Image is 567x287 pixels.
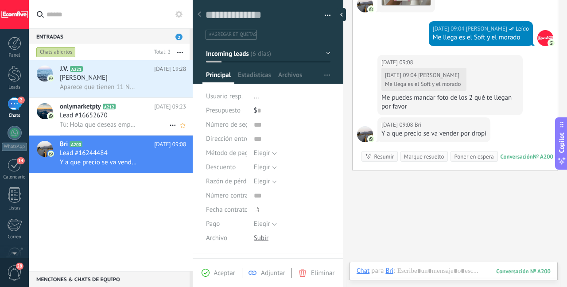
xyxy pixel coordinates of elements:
[206,146,247,160] div: Método de pago
[60,140,68,149] span: Bri
[206,106,241,115] span: Presupuesto
[496,268,551,275] div: 200
[70,66,83,72] span: A221
[206,71,231,84] span: Principal
[381,93,519,111] div: Me puedes mandar foto de los 2 qué te llegan por favor
[404,152,444,161] div: Marque resuelto
[206,136,256,142] span: Dirección entrega
[60,158,137,167] span: Y a que precio se va vender por dropi
[254,217,277,231] button: Elegir
[433,24,466,33] div: [DATE] 09:04
[209,31,256,38] span: #agregar etiquetas
[2,85,27,90] div: Leads
[433,33,529,42] div: Me llega es el Soft y el morado
[254,146,277,160] button: Elegir
[206,235,227,241] span: Archivo
[206,164,236,171] span: Descuento
[206,221,220,227] span: Pago
[466,24,507,33] span: Deiverth Rodriguez (Oficina de Venta)
[254,104,330,118] div: $
[418,71,459,79] span: Deiverth Rodriguez
[385,72,418,79] div: [DATE] 09:04
[501,153,533,160] div: Conversación
[17,157,24,164] span: 14
[2,113,27,119] div: Chats
[206,178,255,185] span: Razón de pérdida
[206,150,252,156] span: Método de pago
[175,34,183,40] span: 2
[206,121,274,128] span: Número de seguimiento
[261,269,285,277] span: Adjuntar
[254,177,270,186] span: Elegir
[206,206,248,213] span: Fecha contrato
[36,47,76,58] div: Chats abiertos
[415,120,422,129] span: Bri
[206,175,247,189] div: Razón de pérdida
[548,40,555,46] img: com.amocrm.amocrmwa.svg
[206,92,243,101] span: Usuario resp.
[2,143,27,151] div: WhatsApp
[206,132,247,146] div: Dirección entrega
[60,102,101,111] span: onlymarketpty
[206,192,254,199] span: Número contrato
[381,58,415,67] div: [DATE] 09:08
[29,136,193,173] a: avatariconBriA200[DATE] 09:08Lead #16244484Y a que precio se va vender por dropi
[60,65,68,74] span: J.V.
[381,120,415,129] div: [DATE] 09:08
[516,24,529,33] span: Leído
[454,152,493,161] div: Poner en espera
[374,152,394,161] div: Resumir
[48,75,54,81] img: icon
[368,136,374,142] img: com.amocrm.amocrmwa.svg
[381,129,486,138] div: Y a que precio se va vender por dropi
[70,141,82,147] span: A200
[60,83,137,91] span: Aparece que tienen 11 NAD en dropi
[60,149,108,158] span: Lead #16244484
[2,206,27,211] div: Listas
[311,269,334,277] span: Eliminar
[2,53,27,58] div: Panel
[206,118,247,132] div: Número de seguimiento
[29,271,190,287] div: Menciones & Chats de equipo
[206,189,247,203] div: Número contrato
[537,30,553,46] span: Deiverth Rodriguez
[2,175,27,180] div: Calendario
[48,113,54,119] img: icon
[154,140,186,149] span: [DATE] 09:08
[151,48,171,57] div: Total: 2
[29,98,193,135] a: avataricononlymarketptyA212[DATE] 09:23Lead #16652670Tú: Hola que deseas empezar a mover?
[238,71,271,84] span: Estadísticas
[16,263,23,270] span: 28
[385,81,461,88] div: Me llega es el Soft y el morado
[254,160,277,175] button: Elegir
[206,217,247,231] div: Pago
[254,149,270,157] span: Elegir
[385,267,393,275] div: Bri
[60,74,108,82] span: [PERSON_NAME]
[254,92,259,101] span: ...
[278,71,302,84] span: Archivos
[154,102,186,111] span: [DATE] 09:23
[29,60,193,97] a: avatariconJ.V.A221[DATE] 19:28[PERSON_NAME]Aparece que tienen 11 NAD en dropi
[368,6,374,12] img: com.amocrm.amocrmwa.svg
[103,104,116,109] span: A212
[206,89,247,104] div: Usuario resp.
[60,111,108,120] span: Lead #16652670
[393,267,395,275] span: :
[154,65,186,74] span: [DATE] 19:28
[214,269,235,277] span: Aceptar
[48,151,54,157] img: icon
[337,8,346,21] div: Ocultar
[29,28,190,44] div: Entradas
[557,133,566,153] span: Copilot
[254,220,270,228] span: Elegir
[206,203,247,217] div: Fecha contrato
[60,120,137,129] span: Tú: Hola que deseas empezar a mover?
[371,267,384,275] span: para
[254,175,277,189] button: Elegir
[206,104,247,118] div: Presupuesto
[2,234,27,240] div: Correo
[533,153,553,160] div: № A200
[206,231,247,245] div: Archivo
[206,160,247,175] div: Descuento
